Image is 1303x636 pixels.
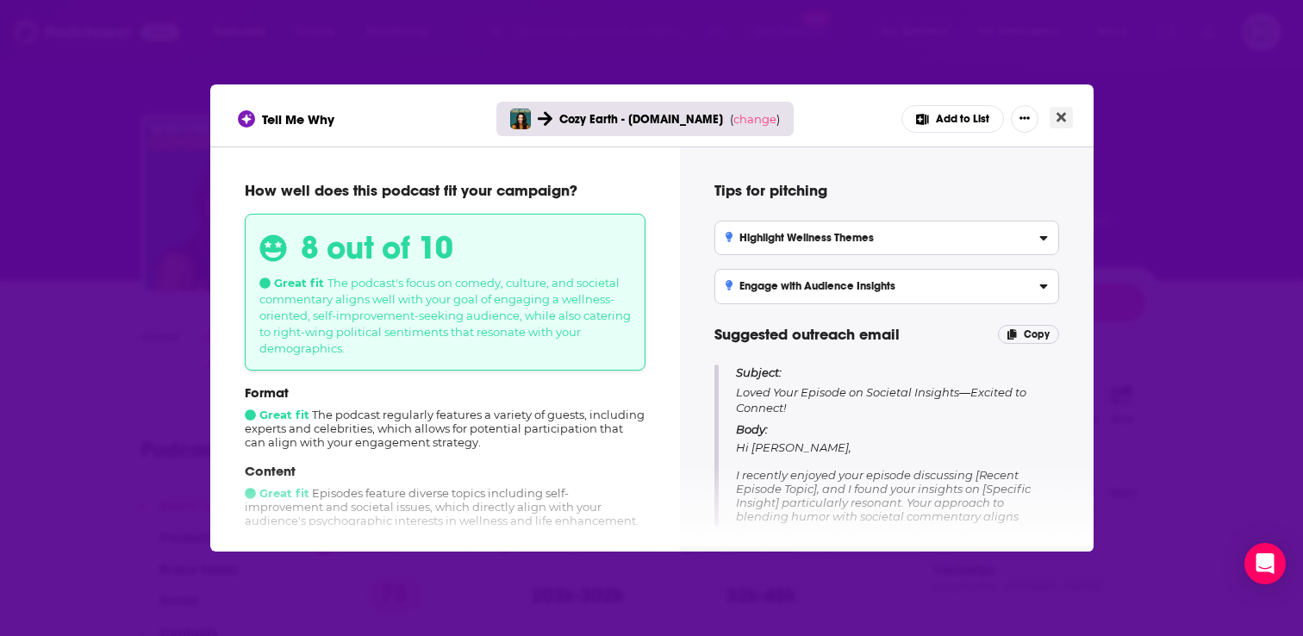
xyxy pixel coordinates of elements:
h3: 8 out of 10 [301,228,453,267]
h3: Highlight Wellness Themes [726,232,875,244]
div: Episodes feature diverse topics including self-improvement and societal issues, which directly al... [245,463,645,527]
span: ( ) [730,112,780,126]
div: Open Intercom Messenger [1244,543,1286,584]
span: The podcast's focus on comedy, culture, and societal commentary aligns well with your goal of eng... [259,276,631,355]
h4: Tips for pitching [714,181,1059,200]
button: Close [1050,107,1073,128]
span: Cozy Earth - [DOMAIN_NAME] [559,112,723,127]
h3: Engage with Audience Insights [726,280,896,292]
span: Suggested outreach email [714,325,900,344]
img: Good For You [510,109,531,129]
p: Content [245,463,645,479]
span: Tell Me Why [262,111,334,128]
button: Add to List [901,105,1004,133]
button: Show More Button [1011,105,1038,133]
p: Loved Your Episode on Societal Insights—Excited to Connect! [736,365,1059,415]
span: Great fit [245,408,309,421]
div: The podcast regularly features a variety of guests, including experts and celebrities, which allo... [245,384,645,449]
span: change [733,112,776,126]
span: Great fit [245,486,309,500]
p: Format [245,384,645,401]
span: Subject: [736,365,782,380]
img: tell me why sparkle [240,113,252,125]
span: Great fit [259,276,324,290]
span: Copy [1024,328,1050,340]
span: Body: [736,422,768,436]
p: How well does this podcast fit your campaign? [245,181,645,200]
